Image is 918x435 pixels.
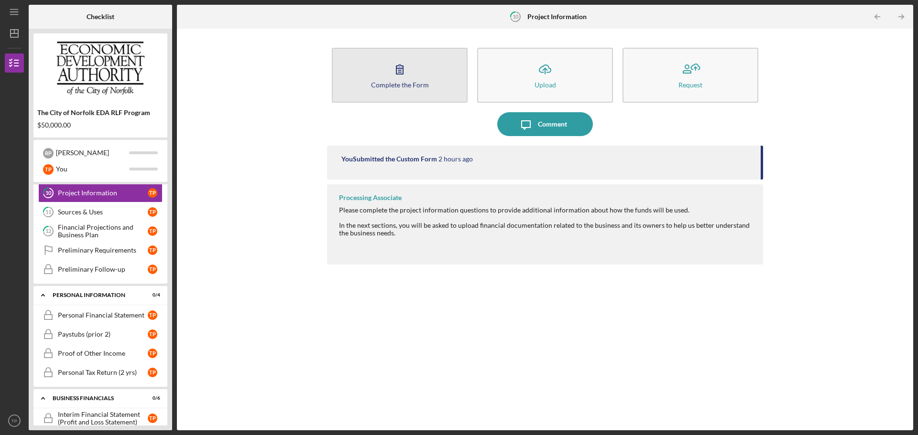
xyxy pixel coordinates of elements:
[45,209,51,215] tspan: 11
[339,194,402,202] div: Processing Associate
[538,112,567,136] div: Comment
[339,206,754,214] div: Please complete the project information questions to provide additional information about how the...
[38,409,163,428] a: Interim Financial Statement (Profit and Loss Statement)TP
[148,310,157,320] div: T P
[56,161,129,177] div: You
[43,164,54,175] div: T P
[148,414,157,423] div: T P
[58,350,148,357] div: Proof of Other Income
[11,418,17,424] text: TP
[87,13,114,21] b: Checklist
[678,81,702,88] div: Request
[5,411,24,430] button: TP
[38,325,163,344] a: Paystubs (prior 2)TP
[38,202,163,222] a: 11Sources & UsesTP
[535,81,556,88] div: Upload
[56,145,129,161] div: [PERSON_NAME]
[527,13,587,21] b: Project Information
[33,38,167,95] img: Product logo
[143,395,160,401] div: 0 / 6
[58,223,148,239] div: Financial Projections and Business Plan
[58,411,148,426] div: Interim Financial Statement (Profit and Loss Statement)
[623,48,758,103] button: Request
[38,260,163,279] a: Preliminary Follow-upTP
[148,329,157,339] div: T P
[143,292,160,298] div: 0 / 4
[148,349,157,358] div: T P
[497,112,593,136] button: Comment
[38,363,163,382] a: Personal Tax Return (2 yrs)TP
[339,222,754,237] div: In the next sections, you will be asked to upload financial documentation related to the business...
[58,311,148,319] div: Personal Financial Statement
[512,13,518,20] tspan: 10
[148,265,157,274] div: T P
[371,81,429,88] div: Complete the Form
[38,306,163,325] a: Personal Financial StatementTP
[58,189,148,197] div: Project Information
[438,155,473,163] time: 2025-10-13 17:04
[43,148,54,159] div: R P
[37,109,164,117] div: The City of Norfolk EDA RLF Program
[58,330,148,338] div: Paystubs (prior 2)
[38,241,163,260] a: Preliminary RequirementsTP
[37,121,164,129] div: $50,000.00
[148,188,157,198] div: T P
[148,207,157,217] div: T P
[38,344,163,363] a: Proof of Other IncomeTP
[53,395,136,401] div: Business Financials
[58,265,148,273] div: Preliminary Follow-up
[45,228,51,234] tspan: 12
[38,183,163,202] a: 10Project InformationTP
[477,48,613,103] button: Upload
[58,246,148,254] div: Preliminary Requirements
[148,368,157,377] div: T P
[58,369,148,376] div: Personal Tax Return (2 yrs)
[58,208,148,216] div: Sources & Uses
[332,48,468,103] button: Complete the Form
[148,226,157,236] div: T P
[45,190,52,196] tspan: 10
[148,245,157,255] div: T P
[38,222,163,241] a: 12Financial Projections and Business PlanTP
[53,292,136,298] div: Personal Information
[341,155,437,163] div: You Submitted the Custom Form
